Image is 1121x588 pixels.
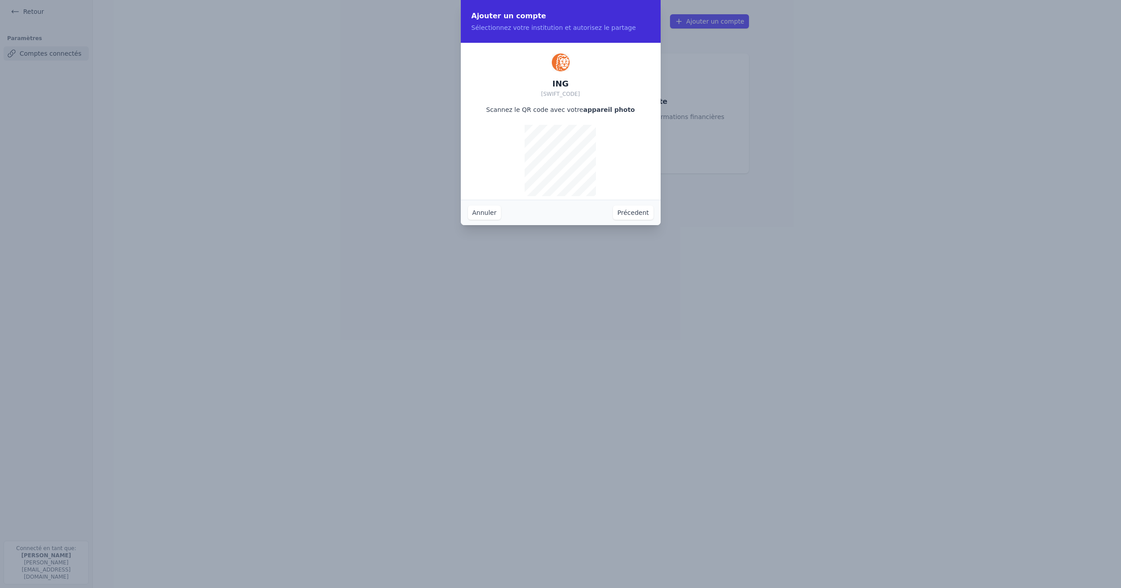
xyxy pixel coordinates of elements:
[468,206,501,220] button: Annuler
[613,206,653,220] button: Précedent
[552,53,570,71] img: ING
[472,23,650,32] p: Sélectionnez votre institution et autorisez le partage
[472,11,650,21] h2: Ajouter un compte
[541,91,580,97] span: [SWIFT_CODE]
[541,78,580,89] h2: ING
[583,106,635,113] strong: appareil photo
[486,105,635,114] p: Scannez le QR code avec votre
